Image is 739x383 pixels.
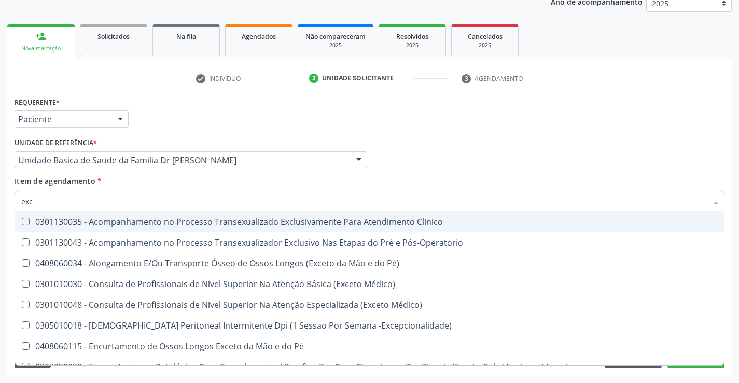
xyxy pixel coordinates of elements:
[242,32,276,41] span: Agendados
[18,155,346,165] span: Unidade Basica de Saude da Familia Dr [PERSON_NAME]
[21,191,707,211] input: Buscar por procedimentos
[15,45,67,52] div: Nova marcação
[176,32,196,41] span: Na fila
[18,114,107,124] span: Paciente
[305,32,366,41] span: Não compareceram
[396,32,428,41] span: Resolvidos
[309,74,318,83] div: 2
[468,32,503,41] span: Cancelados
[21,238,718,247] div: 0301130043 - Acompanhamento no Processo Transexualizador Exclusivo Nas Etapas do Pré e Pós-Operat...
[21,218,718,226] div: 0301130035 - Acompanhamento no Processo Transexualizado Exclusivamente Para Atendimento Clinico
[21,363,718,371] div: 0203020030 - Exame Anatomo-Patológico Para Congelamento / Parafina Por Peça Cirurgica ou Por Biop...
[21,280,718,288] div: 0301010030 - Consulta de Profissionais de Nivel Superior Na Atenção Básica (Exceto Médico)
[322,74,394,83] div: Unidade solicitante
[21,259,718,267] div: 0408060034 - Alongamento E/Ou Transporte Ósseo de Ossos Longos (Exceto da Mão e do Pé)
[459,41,511,49] div: 2025
[21,321,718,330] div: 0305010018 - [DEMOGRAPHIC_DATA] Peritoneal Intermitente Dpi (1 Sessao Por Semana -Excepcionalidade)
[97,32,130,41] span: Solicitados
[35,31,47,42] div: person_add
[21,342,718,350] div: 0408060115 - Encurtamento de Ossos Longos Exceto da Mão e do Pé
[15,176,95,186] span: Item de agendamento
[15,94,60,110] label: Requerente
[386,41,438,49] div: 2025
[15,135,97,151] label: Unidade de referência
[305,41,366,49] div: 2025
[21,301,718,309] div: 0301010048 - Consulta de Profissionais de Nivel Superior Na Atenção Especializada (Exceto Médico)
